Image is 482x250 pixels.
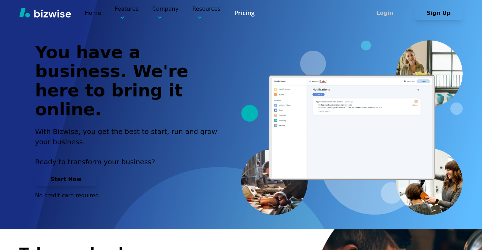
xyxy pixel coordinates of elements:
img: Bizwise Logo [19,7,71,18]
button: Login [361,6,409,20]
button: Start Now [35,173,97,186]
a: Sign Up [414,10,463,16]
button: Sign Up [414,6,463,20]
p: Features [115,5,139,21]
h1: You have a business. We're here to bring it online. [35,43,225,119]
p: Company [152,5,178,21]
a: Pricing [234,9,255,17]
p: Resources [192,5,221,21]
h2: With Bizwise, you get the best to start, run and grow your business. [35,126,225,147]
a: Start Now [35,176,97,183]
p: Ready to transform your business? [35,157,225,167]
a: Login [361,10,414,16]
p: No credit card required. [35,192,225,199]
a: Home [85,10,101,16]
